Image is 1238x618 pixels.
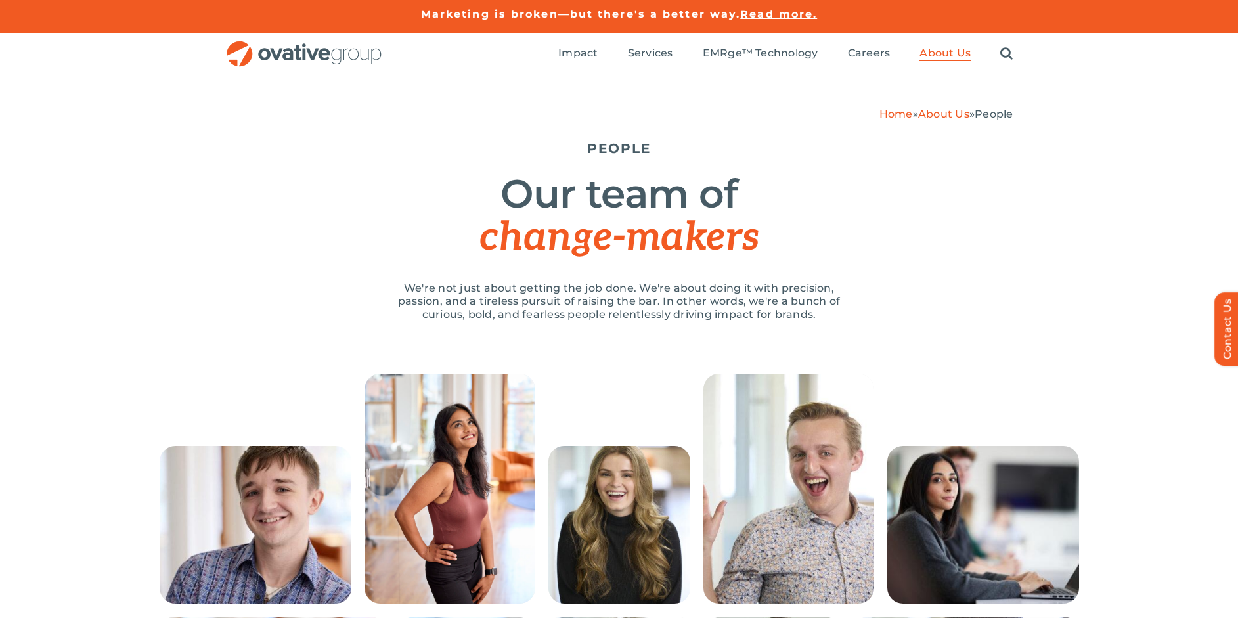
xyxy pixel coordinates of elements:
a: Services [628,47,673,61]
span: Impact [558,47,598,60]
img: People – Collage Ethan [160,446,351,604]
a: About Us [918,108,969,120]
img: People – Collage Lauren [548,446,690,604]
a: About Us [919,47,971,61]
nav: Menu [558,33,1013,75]
span: People [975,108,1013,120]
a: EMRge™ Technology [703,47,818,61]
a: Read more. [740,8,817,20]
h5: PEOPLE [225,141,1013,156]
h1: Our team of [225,173,1013,259]
a: Home [879,108,913,120]
img: People – Collage McCrossen [703,374,874,604]
span: About Us [919,47,971,60]
span: » » [879,108,1013,120]
span: Services [628,47,673,60]
span: Careers [848,47,891,60]
span: EMRge™ Technology [703,47,818,60]
p: We're not just about getting the job done. We're about doing it with precision, passion, and a ti... [383,282,856,321]
a: Search [1000,47,1013,61]
a: Careers [848,47,891,61]
a: Impact [558,47,598,61]
img: People – Collage Trushna [887,446,1079,604]
a: Marketing is broken—but there's a better way. [421,8,741,20]
img: 240613_Ovative Group_Portrait14945 (1) [365,374,535,604]
a: OG_Full_horizontal_RGB [225,39,383,52]
span: change-makers [479,214,758,261]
